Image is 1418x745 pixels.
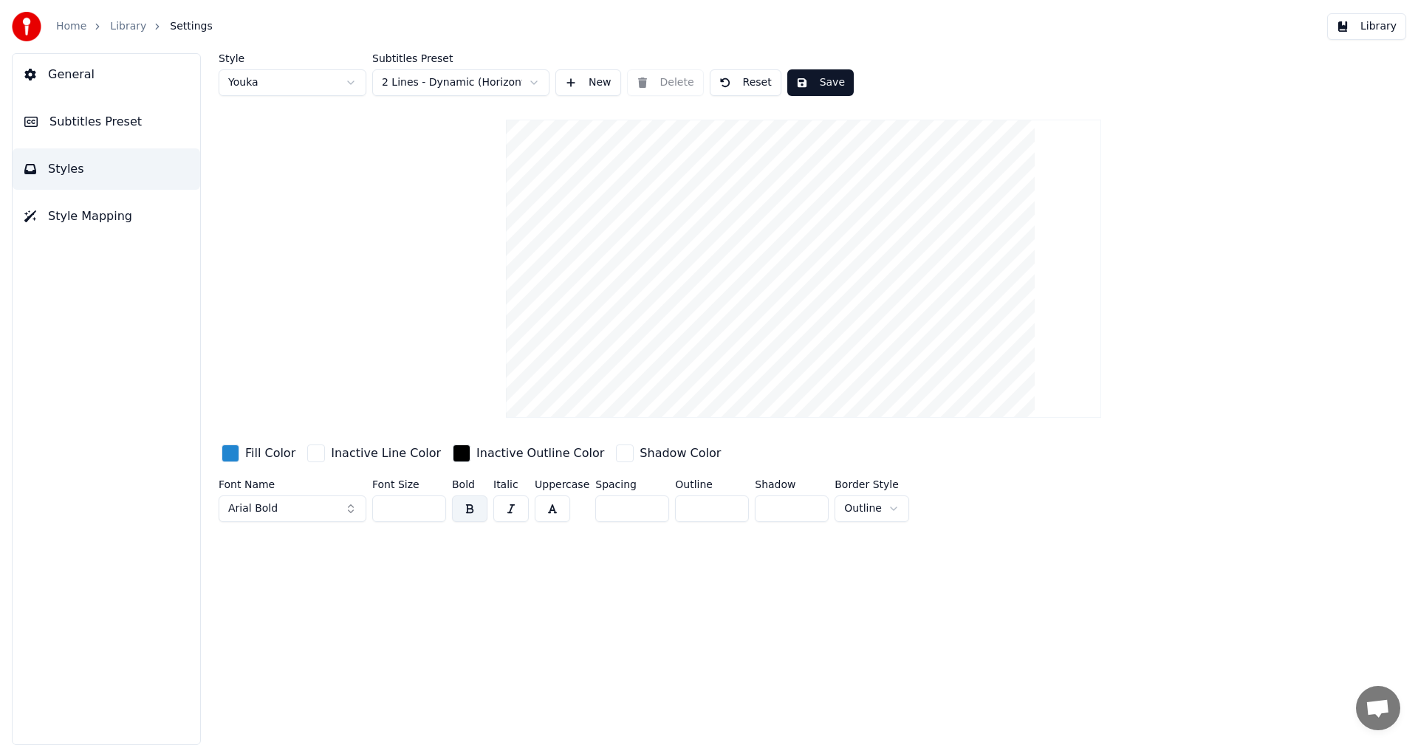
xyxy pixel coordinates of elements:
a: Avoin keskustelu [1356,686,1400,730]
label: Italic [493,479,529,490]
button: Shadow Color [613,442,724,465]
label: Bold [452,479,487,490]
label: Border Style [835,479,909,490]
span: Styles [48,160,84,178]
div: Inactive Line Color [331,444,441,462]
img: youka [12,12,41,41]
button: General [13,54,200,95]
span: Settings [170,19,212,34]
label: Subtitles Preset [372,53,549,63]
label: Uppercase [535,479,589,490]
div: Shadow Color [640,444,721,462]
button: Save [787,69,854,96]
span: Arial Bold [228,501,278,516]
a: Home [56,19,86,34]
div: Inactive Outline Color [476,444,604,462]
label: Shadow [755,479,829,490]
label: Style [219,53,366,63]
span: Style Mapping [48,207,132,225]
div: Fill Color [245,444,295,462]
label: Spacing [595,479,669,490]
button: Style Mapping [13,196,200,237]
button: Subtitles Preset [13,101,200,143]
button: Inactive Outline Color [450,442,607,465]
button: Inactive Line Color [304,442,444,465]
button: Fill Color [219,442,298,465]
span: Subtitles Preset [49,113,142,131]
label: Font Name [219,479,366,490]
button: New [555,69,621,96]
label: Font Size [372,479,446,490]
label: Outline [675,479,749,490]
a: Library [110,19,146,34]
span: General [48,66,95,83]
button: Library [1327,13,1406,40]
button: Styles [13,148,200,190]
button: Reset [710,69,781,96]
nav: breadcrumb [56,19,213,34]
